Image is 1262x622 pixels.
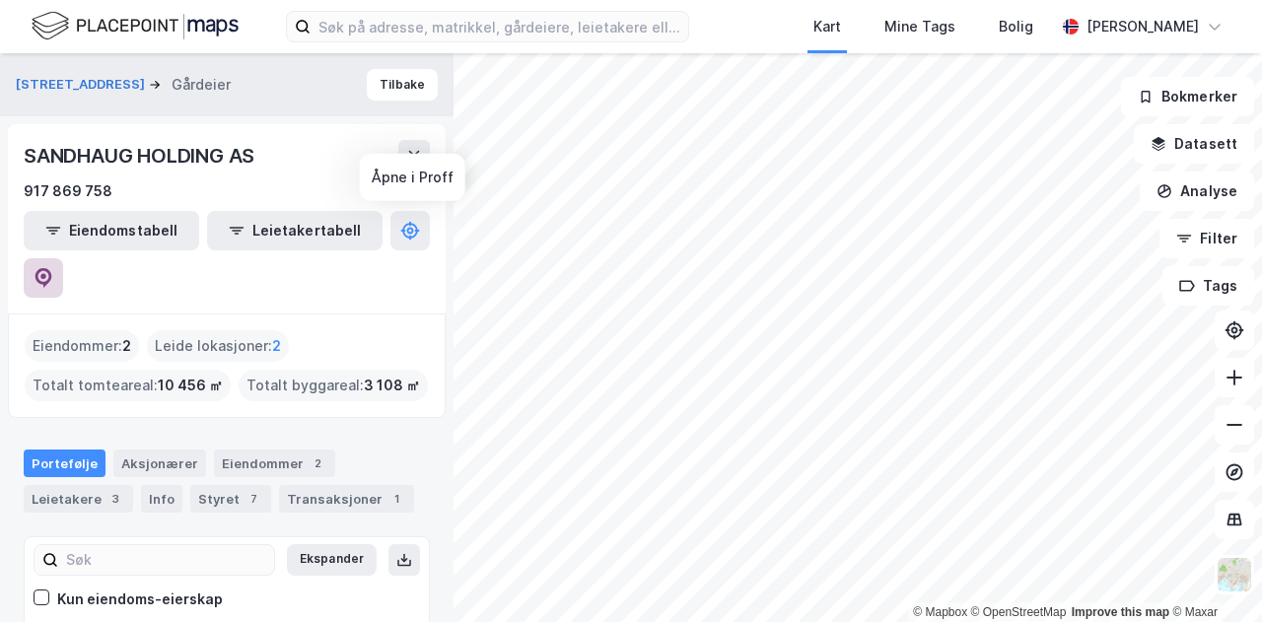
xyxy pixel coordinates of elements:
div: 2 [308,453,327,473]
button: Datasett [1134,124,1254,164]
div: Kun eiendoms-eierskap [57,587,223,611]
div: Eiendommer : [25,330,139,362]
div: 7 [244,489,263,509]
div: Portefølje [24,449,105,477]
input: Søk på adresse, matrikkel, gårdeiere, leietakere eller personer [311,12,688,41]
button: Bokmerker [1121,77,1254,116]
button: Filter [1159,219,1254,258]
div: Eiendommer [214,449,335,477]
div: 1 [386,489,406,509]
button: Analyse [1140,172,1254,211]
button: Tags [1162,266,1254,306]
div: Styret [190,485,271,513]
button: Eiendomstabell [24,211,199,250]
span: 10 456 ㎡ [158,374,223,397]
div: Bolig [999,15,1033,38]
div: Kontrollprogram for chat [1163,527,1262,622]
img: logo.f888ab2527a4732fd821a326f86c7f29.svg [32,9,239,43]
span: 2 [272,334,281,358]
input: Søk [58,545,274,575]
div: SANDHAUG HOLDING AS [24,140,258,172]
div: Gårdeier [172,73,231,97]
span: 3 108 ㎡ [364,374,420,397]
iframe: Chat Widget [1163,527,1262,622]
div: Totalt byggareal : [239,370,428,401]
button: [STREET_ADDRESS] [16,75,149,95]
div: [PERSON_NAME] [1087,15,1199,38]
div: Transaksjoner [279,485,414,513]
a: OpenStreetMap [971,605,1067,619]
div: Leietakere [24,485,133,513]
button: Tilbake [367,69,438,101]
div: Mine Tags [884,15,955,38]
a: Improve this map [1072,605,1169,619]
a: Mapbox [913,605,967,619]
div: 3 [105,489,125,509]
div: Kart [813,15,841,38]
div: Aksjonærer [113,449,206,477]
span: 2 [122,334,131,358]
div: 917 869 758 [24,179,112,203]
button: Ekspander [287,544,377,576]
button: Leietakertabell [207,211,383,250]
div: Leide lokasjoner : [147,330,289,362]
div: Info [141,485,182,513]
div: Totalt tomteareal : [25,370,231,401]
